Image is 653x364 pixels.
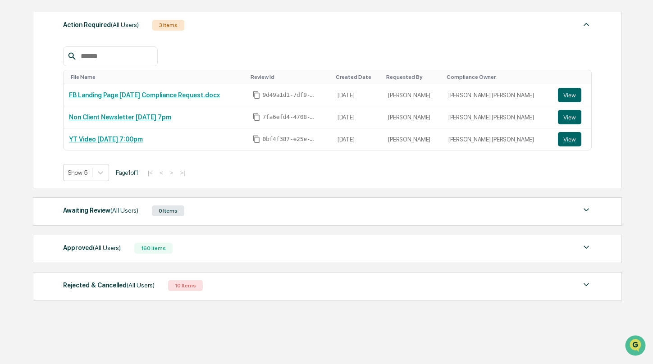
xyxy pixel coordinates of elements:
span: Copy Id [252,135,260,143]
a: View [558,88,586,102]
span: 7fa6efd4-4708-40e1-908e-0c443afb3dc4 [262,114,316,121]
a: 🔎Data Lookup [5,127,60,143]
td: [DATE] [332,128,383,150]
td: [DATE] [332,106,383,128]
button: < [157,169,166,177]
div: 10 Items [168,280,203,291]
span: Copy Id [252,91,260,99]
div: Toggle SortBy [447,74,549,80]
button: > [167,169,176,177]
span: 0bf4f387-e25e-429d-8c29-a2c0512bb23c [262,136,316,143]
div: Toggle SortBy [251,74,329,80]
span: Preclearance [18,114,58,123]
div: Toggle SortBy [71,74,244,80]
img: caret [581,279,592,290]
td: [DATE] [332,84,383,106]
button: View [558,110,581,124]
div: 3 Items [152,20,184,31]
img: caret [581,242,592,253]
div: 0 Items [152,205,184,216]
span: Pylon [90,153,109,159]
p: How can we help? [9,19,164,33]
button: >| [178,169,188,177]
a: 🗄️Attestations [62,110,115,126]
td: [PERSON_NAME] [PERSON_NAME] [443,128,553,150]
iframe: Open customer support [624,334,648,359]
td: [PERSON_NAME] [383,106,443,128]
div: Approved [63,242,121,254]
div: Toggle SortBy [386,74,439,80]
img: caret [581,205,592,215]
input: Clear [23,41,149,50]
td: [PERSON_NAME] [383,84,443,106]
div: Toggle SortBy [336,74,379,80]
img: caret [581,19,592,30]
td: [PERSON_NAME] [PERSON_NAME] [443,84,553,106]
a: 🖐️Preclearance [5,110,62,126]
div: 🖐️ [9,114,16,122]
div: Rejected & Cancelled [63,279,155,291]
div: Awaiting Review [63,205,138,216]
a: FB Landing Page [DATE] Compliance Request.docx [69,91,220,99]
div: 🔎 [9,132,16,139]
span: Data Lookup [18,131,57,140]
div: Action Required [63,19,139,31]
a: Non Client Newsletter [DATE] 7pm [69,114,171,121]
div: We're available if you need us! [31,78,114,85]
button: |< [145,169,155,177]
span: Copy Id [252,113,260,121]
img: 1746055101610-c473b297-6a78-478c-a979-82029cc54cd1 [9,69,25,85]
a: YT Video [DATE] 7:00pm [69,136,143,143]
div: Toggle SortBy [560,74,588,80]
span: (All Users) [93,244,121,251]
button: View [558,88,581,102]
div: Start new chat [31,69,148,78]
div: 🗄️ [65,114,73,122]
span: (All Users) [110,207,138,214]
span: Attestations [74,114,112,123]
div: 160 Items [134,243,173,254]
button: View [558,132,581,146]
a: View [558,132,586,146]
a: Powered byPylon [64,152,109,159]
span: (All Users) [127,282,155,289]
td: [PERSON_NAME] [383,128,443,150]
a: View [558,110,586,124]
td: [PERSON_NAME] [PERSON_NAME] [443,106,553,128]
span: Page 1 of 1 [116,169,138,176]
button: Start new chat [153,72,164,82]
span: 9d49a1d1-7df9-4f44-86b0-f5cd0260cb90 [262,91,316,99]
span: (All Users) [111,21,139,28]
